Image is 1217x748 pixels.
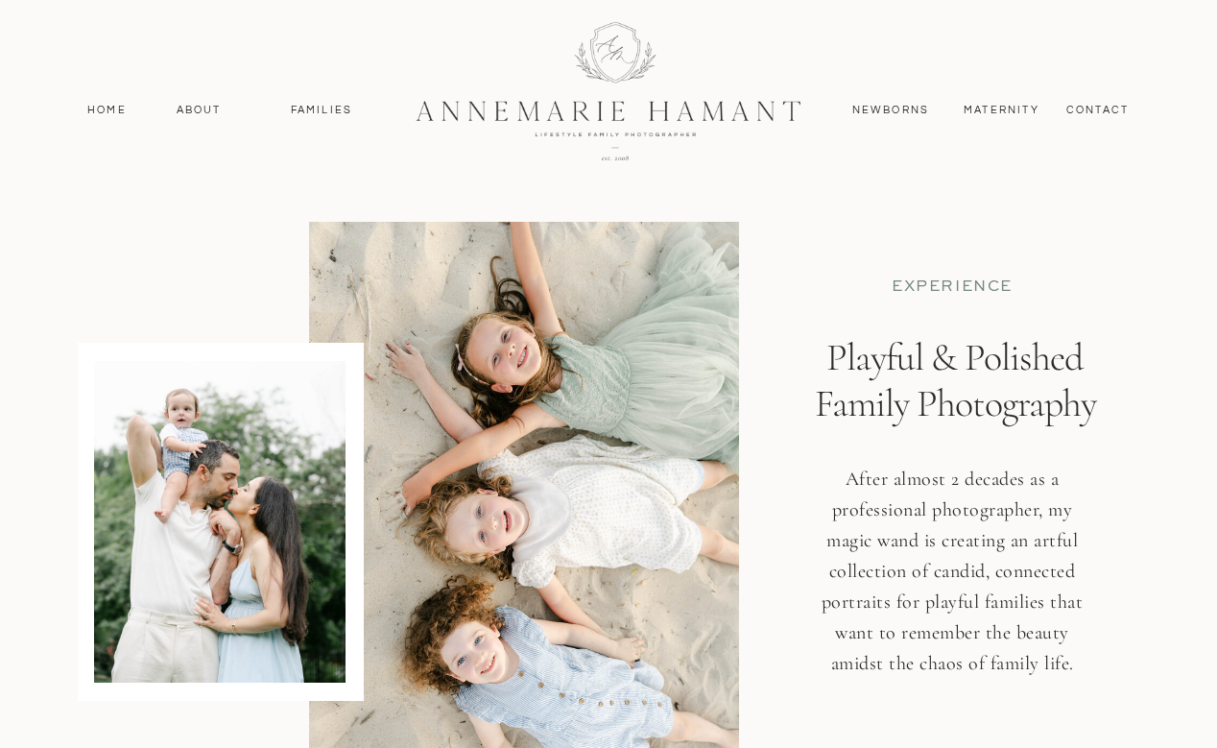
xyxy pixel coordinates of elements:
[964,102,1038,119] a: MAternity
[845,102,937,119] a: Newborns
[799,334,1111,509] h1: Playful & Polished Family Photography
[834,277,1070,297] p: EXPERIENCE
[278,102,365,119] a: Families
[79,102,135,119] a: Home
[811,464,1093,711] h3: After almost 2 decades as a professional photographer, my magic wand is creating an artful collec...
[1056,102,1139,119] a: contact
[171,102,227,119] a: About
